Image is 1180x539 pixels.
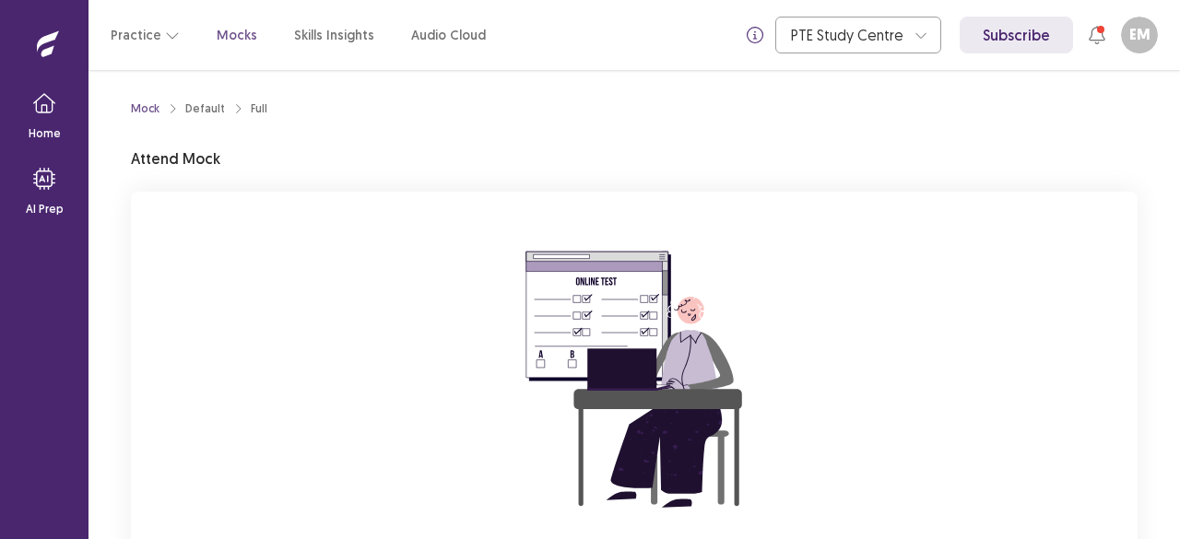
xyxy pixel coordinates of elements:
[111,18,180,52] button: Practice
[738,18,772,52] button: info
[1121,17,1158,53] button: EM
[411,26,486,45] a: Audio Cloud
[791,18,905,53] div: PTE Study Centre
[294,26,374,45] a: Skills Insights
[217,26,257,45] a: Mocks
[29,125,61,142] p: Home
[26,201,64,217] p: AI Prep
[251,100,267,117] div: Full
[131,147,220,170] p: Attend Mock
[131,100,159,117] a: Mock
[185,100,225,117] div: Default
[960,17,1073,53] a: Subscribe
[131,100,267,117] nav: breadcrumb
